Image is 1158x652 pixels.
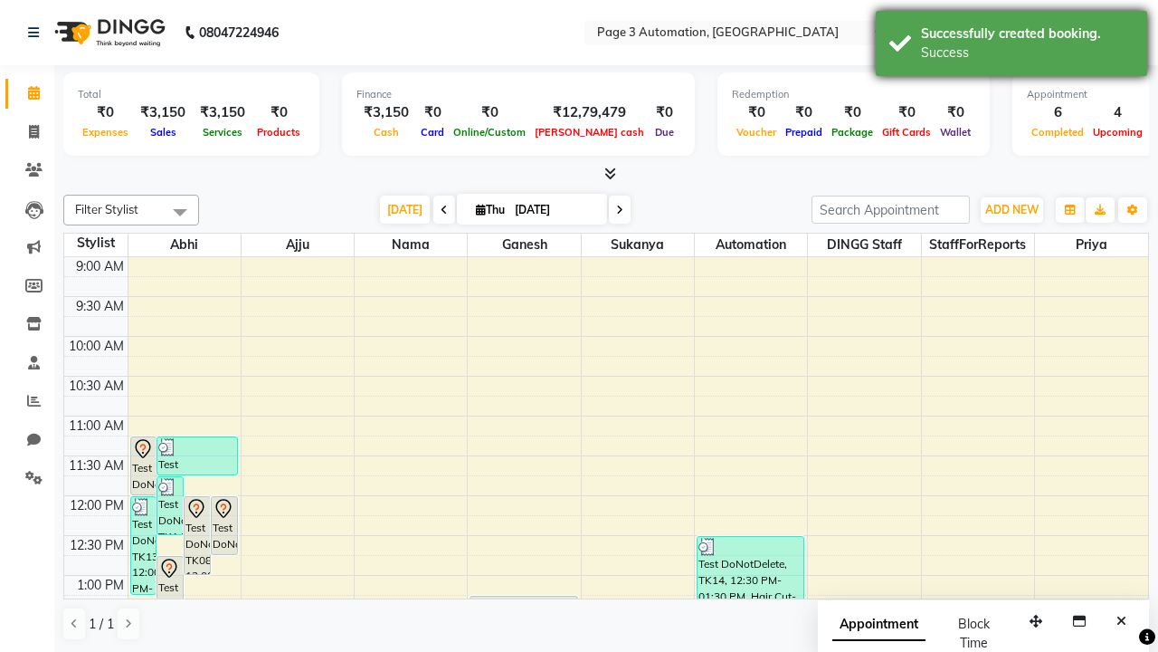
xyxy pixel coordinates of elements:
b: 08047224946 [199,7,279,58]
span: Due [650,126,679,139]
span: Ganesh [468,234,580,256]
div: Total [78,87,305,102]
span: Services [198,126,247,139]
div: 6 [1027,102,1088,123]
div: Test DoNotDelete, TK07, 12:45 PM-01:45 PM, Hair Cut-Women [157,557,183,634]
span: Automation [695,234,807,256]
div: Redemption [732,87,975,102]
span: Cash [369,126,403,139]
span: Wallet [935,126,975,139]
div: ₹0 [252,102,305,123]
div: ₹0 [781,102,827,123]
span: Sales [146,126,181,139]
button: ADD NEW [981,197,1043,223]
span: DINGG Staff [808,234,920,256]
div: 1:00 PM [73,576,128,595]
div: 11:00 AM [65,417,128,436]
div: 9:00 AM [72,257,128,276]
span: Nama [355,234,467,256]
span: Prepaid [781,126,827,139]
span: Upcoming [1088,126,1147,139]
span: Thu [471,203,509,216]
div: 9:30 AM [72,297,128,316]
span: Products [252,126,305,139]
img: logo [46,7,170,58]
div: ₹0 [449,102,530,123]
div: ₹3,150 [193,102,252,123]
div: 12:00 PM [66,496,128,515]
div: ₹0 [935,102,975,123]
span: Filter Stylist [75,202,138,216]
div: 4 [1088,102,1147,123]
span: ADD NEW [985,203,1039,216]
span: 1 / 1 [89,615,114,634]
span: Gift Cards [878,126,935,139]
span: [DATE] [380,196,430,224]
span: Package [827,126,878,139]
div: Successfully created booking. [921,24,1134,43]
div: Test DoNotDelete, TK14, 12:30 PM-01:30 PM, Hair Cut-Women [698,537,803,614]
div: Success [921,43,1134,62]
div: ₹0 [732,102,781,123]
input: 2025-09-04 [509,197,600,224]
div: ₹0 [78,102,133,123]
span: Online/Custom [449,126,530,139]
div: 12:30 PM [66,536,128,555]
span: Voucher [732,126,781,139]
span: Expenses [78,126,133,139]
span: [PERSON_NAME] cash [530,126,649,139]
span: StaffForReports [922,234,1034,256]
input: Search Appointment [812,196,970,224]
span: Block Time [958,616,990,651]
div: Test DoNotDelete, TK08, 12:00 PM-01:00 PM, Hair Cut-Women [185,497,210,574]
div: ₹0 [649,102,680,123]
span: Sukanya [582,234,694,256]
div: ₹0 [827,102,878,123]
span: Ajju [242,234,354,256]
div: Test DoNotDelete, TK13, 12:00 PM-01:15 PM, Hair Cut-Men,Hair Cut By Expert-Men [131,497,157,594]
div: Finance [356,87,680,102]
span: Abhi [128,234,241,256]
span: Card [416,126,449,139]
div: ₹0 [416,102,449,123]
div: ₹0 [878,102,935,123]
div: Test DoNotDelete, TK09, 11:15 AM-12:00 PM, Hair Cut-Men [131,437,157,494]
div: ₹3,150 [356,102,416,123]
div: 10:00 AM [65,337,128,356]
div: 11:30 AM [65,456,128,475]
div: Stylist [64,234,128,253]
div: Test DoNotDelete, TK06, 12:00 PM-12:45 PM, Hair Cut-Men [212,497,237,554]
div: ₹3,150 [133,102,193,123]
div: Test DoNotDelete, TK12, 11:15 AM-11:45 AM, Hair Cut By Expert-Men [157,437,236,475]
span: Completed [1027,126,1088,139]
button: Close [1108,608,1134,636]
div: 10:30 AM [65,377,128,396]
span: Appointment [832,609,925,641]
div: ₹12,79,479 [530,102,649,123]
span: Priya [1035,234,1148,256]
div: Test DoNotDelete, TK14, 11:45 AM-12:30 PM, Hair Cut-Men [157,477,183,534]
